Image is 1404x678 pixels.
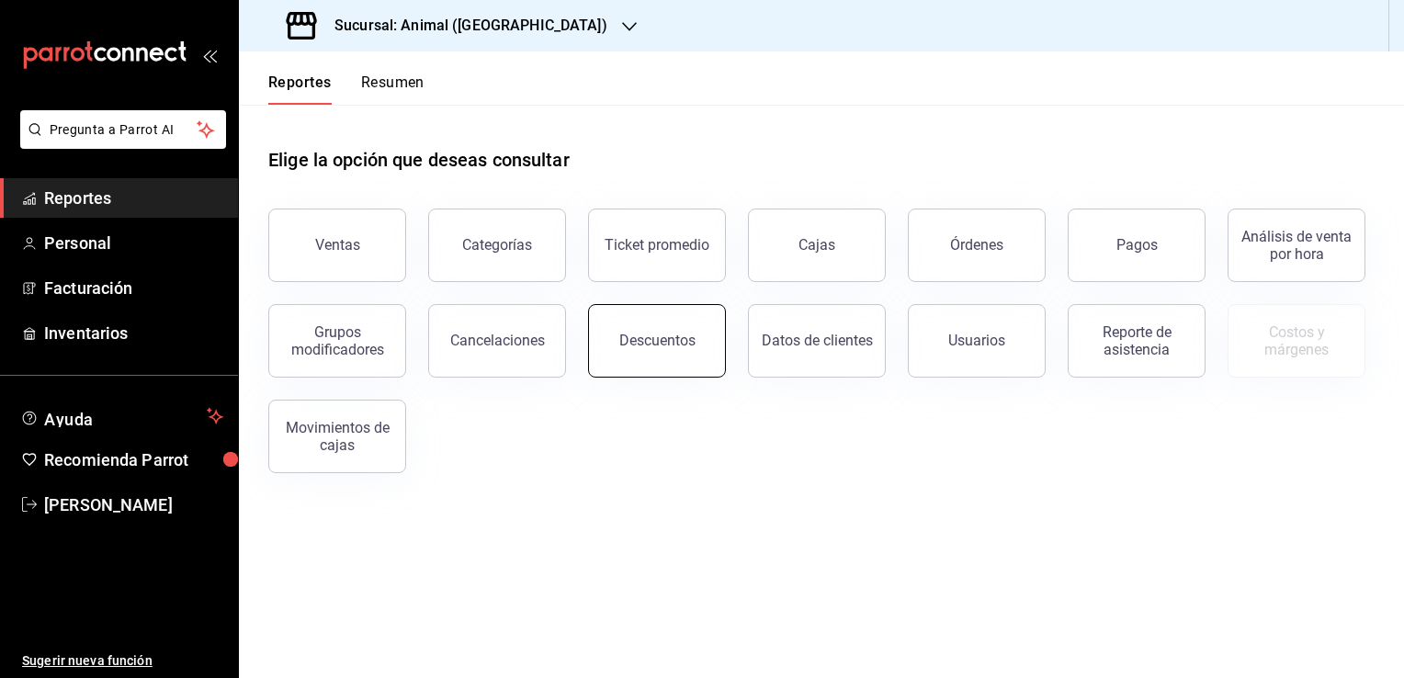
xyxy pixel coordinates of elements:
[202,48,217,62] button: open_drawer_menu
[588,304,726,378] button: Descuentos
[619,332,696,349] div: Descuentos
[44,186,223,210] span: Reportes
[268,73,425,105] div: navigation tabs
[280,323,394,358] div: Grupos modificadores
[450,332,545,349] div: Cancelaciones
[908,209,1046,282] button: Órdenes
[268,146,570,174] h1: Elige la opción que deseas consultar
[1116,236,1158,254] div: Pagos
[950,236,1003,254] div: Órdenes
[44,276,223,300] span: Facturación
[13,133,226,153] a: Pregunta a Parrot AI
[1228,304,1365,378] button: Contrata inventarios para ver este reporte
[588,209,726,282] button: Ticket promedio
[748,304,886,378] button: Datos de clientes
[268,73,332,105] button: Reportes
[315,236,360,254] div: Ventas
[605,236,709,254] div: Ticket promedio
[44,405,199,427] span: Ayuda
[462,236,532,254] div: Categorías
[361,73,425,105] button: Resumen
[748,209,886,282] button: Cajas
[1068,209,1206,282] button: Pagos
[428,304,566,378] button: Cancelaciones
[44,321,223,345] span: Inventarios
[50,120,198,140] span: Pregunta a Parrot AI
[1240,228,1353,263] div: Análisis de venta por hora
[1080,323,1194,358] div: Reporte de asistencia
[320,15,607,37] h3: Sucursal: Animal ([GEOGRAPHIC_DATA])
[268,209,406,282] button: Ventas
[280,419,394,454] div: Movimientos de cajas
[268,304,406,378] button: Grupos modificadores
[428,209,566,282] button: Categorías
[22,651,223,671] span: Sugerir nueva función
[44,231,223,255] span: Personal
[20,110,226,149] button: Pregunta a Parrot AI
[268,400,406,473] button: Movimientos de cajas
[762,332,873,349] div: Datos de clientes
[1240,323,1353,358] div: Costos y márgenes
[948,332,1005,349] div: Usuarios
[908,304,1046,378] button: Usuarios
[1228,209,1365,282] button: Análisis de venta por hora
[44,492,223,517] span: [PERSON_NAME]
[798,236,835,254] div: Cajas
[44,447,223,472] span: Recomienda Parrot
[1068,304,1206,378] button: Reporte de asistencia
